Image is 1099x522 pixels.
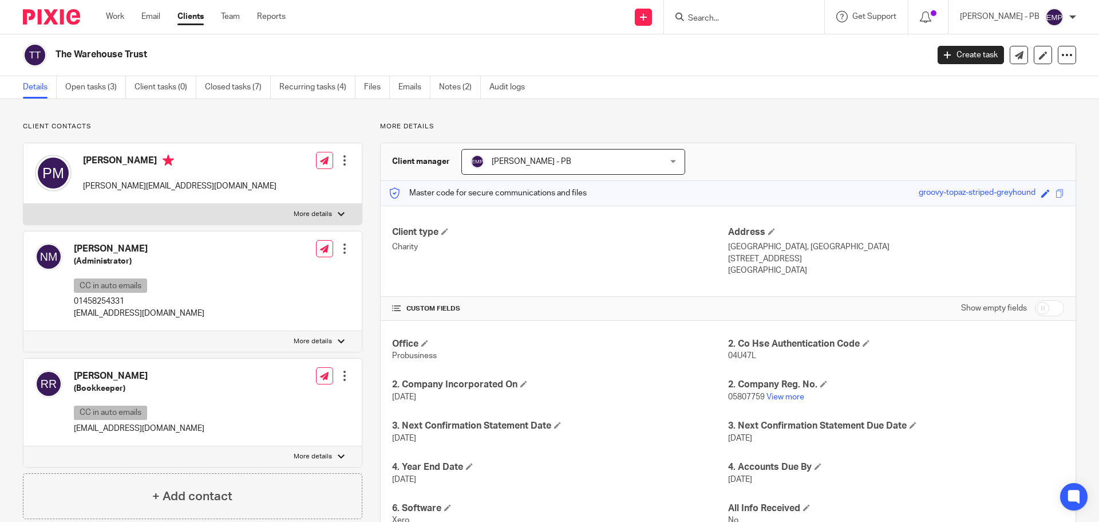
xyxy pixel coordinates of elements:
img: svg%3E [35,155,72,191]
div: groovy-topaz-striped-greyhound [919,187,1035,200]
img: Pixie [23,9,80,25]
p: [EMAIL_ADDRESS][DOMAIN_NAME] [74,308,204,319]
img: svg%3E [1045,8,1064,26]
span: [PERSON_NAME] - PB [492,158,571,166]
h4: All Info Received [728,503,1064,515]
a: Details [23,76,57,99]
a: Work [106,11,124,22]
span: [DATE] [392,434,416,442]
h4: 6. Software [392,503,728,515]
h5: (Administrator) [74,256,204,267]
a: Email [141,11,160,22]
img: svg%3E [35,370,62,398]
img: svg%3E [35,243,62,270]
span: [DATE] [392,476,416,484]
a: Team [221,11,240,22]
h4: 4. Accounts Due By [728,461,1064,473]
input: Search [687,14,790,24]
p: [EMAIL_ADDRESS][DOMAIN_NAME] [74,423,204,434]
h4: + Add contact [152,488,232,505]
h4: 3. Next Confirmation Statement Due Date [728,420,1064,432]
h3: Client manager [392,156,450,167]
a: View more [766,393,804,401]
h4: [PERSON_NAME] [83,155,276,169]
p: CC in auto emails [74,406,147,420]
h4: Office [392,338,728,350]
i: Primary [163,155,174,166]
a: Audit logs [489,76,533,99]
h4: CUSTOM FIELDS [392,304,728,313]
p: [PERSON_NAME][EMAIL_ADDRESS][DOMAIN_NAME] [83,180,276,192]
p: Master code for secure communications and files [389,187,587,199]
h4: 2. Company Reg. No. [728,379,1064,391]
a: Clients [177,11,204,22]
span: [DATE] [392,393,416,401]
p: Charity [392,241,728,253]
h2: The Warehouse Trust [56,49,748,61]
h4: 2. Co Hse Authentication Code [728,338,1064,350]
h5: (Bookkeeper) [74,383,204,394]
span: 04U47L [728,352,756,360]
p: More details [294,452,332,461]
img: svg%3E [471,155,484,168]
p: More details [294,210,332,219]
h4: Client type [392,226,728,238]
a: Client tasks (0) [135,76,196,99]
a: Files [364,76,390,99]
a: Open tasks (3) [65,76,126,99]
img: svg%3E [23,43,47,67]
h4: 2. Company Incorporated On [392,379,728,391]
p: [PERSON_NAME] - PB [960,11,1039,22]
p: CC in auto emails [74,278,147,293]
a: Emails [398,76,430,99]
p: [GEOGRAPHIC_DATA] [728,265,1064,276]
p: Client contacts [23,122,362,131]
span: [DATE] [728,434,752,442]
span: Get Support [852,13,896,21]
h4: 4. Year End Date [392,461,728,473]
h4: [PERSON_NAME] [74,243,204,255]
h4: [PERSON_NAME] [74,370,204,382]
h4: Address [728,226,1064,238]
a: Recurring tasks (4) [279,76,355,99]
a: Create task [938,46,1004,64]
span: 05807759 [728,393,765,401]
a: Notes (2) [439,76,481,99]
h4: 3. Next Confirmation Statement Date [392,420,728,432]
p: [STREET_ADDRESS] [728,253,1064,265]
a: Closed tasks (7) [205,76,271,99]
label: Show empty fields [961,303,1027,314]
span: [DATE] [728,476,752,484]
p: More details [294,337,332,346]
p: More details [380,122,1076,131]
a: Reports [257,11,286,22]
span: Probusiness [392,352,437,360]
p: [GEOGRAPHIC_DATA], [GEOGRAPHIC_DATA] [728,241,1064,253]
p: 01458254331 [74,296,204,307]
